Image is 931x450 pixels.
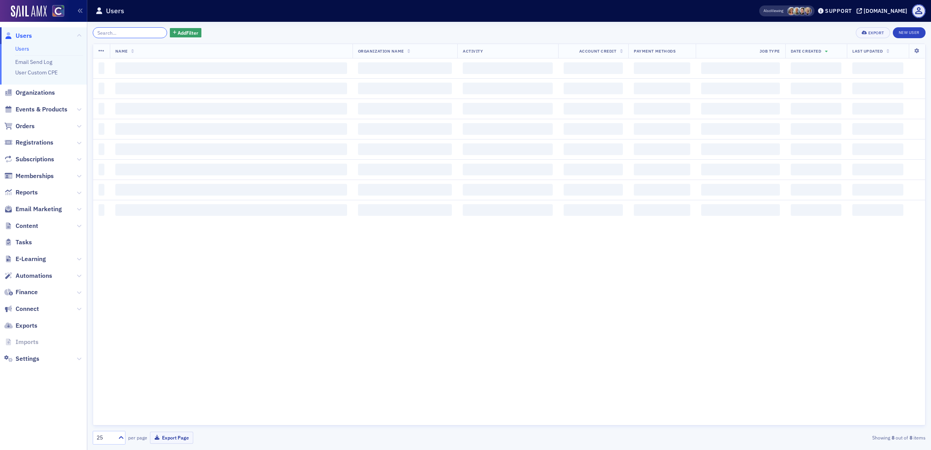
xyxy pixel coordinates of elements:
[47,5,64,18] a: View Homepage
[52,5,64,17] img: SailAMX
[358,123,452,135] span: ‌
[701,164,780,175] span: ‌
[4,138,53,147] a: Registrations
[701,62,780,74] span: ‌
[791,103,841,115] span: ‌
[16,355,39,363] span: Settings
[150,432,193,444] button: Export Page
[852,184,903,196] span: ‌
[791,83,841,94] span: ‌
[16,155,54,164] span: Subscriptions
[804,7,812,15] span: Alicia Gelinas
[852,103,903,115] span: ‌
[701,83,780,94] span: ‌
[634,103,690,115] span: ‌
[852,123,903,135] span: ‌
[4,122,35,131] a: Orders
[358,204,452,216] span: ‌
[463,164,553,175] span: ‌
[463,62,553,74] span: ‌
[564,184,623,196] span: ‌
[579,48,616,54] span: Account Credit
[798,7,806,15] span: Pamela Galey-Coleman
[868,31,884,35] div: Export
[11,5,47,18] a: SailAMX
[106,6,124,16] h1: Users
[99,164,104,175] span: ‌
[634,62,690,74] span: ‌
[793,7,801,15] span: Derrol Moorhead
[115,103,347,115] span: ‌
[791,143,841,155] span: ‌
[564,83,623,94] span: ‌
[128,434,147,441] label: per page
[564,204,623,216] span: ‌
[908,434,913,441] strong: 8
[852,143,903,155] span: ‌
[653,434,926,441] div: Showing out of items
[16,32,32,40] span: Users
[463,48,483,54] span: Activity
[791,123,841,135] span: ‌
[4,172,54,180] a: Memberships
[115,184,347,196] span: ‌
[4,222,38,230] a: Content
[16,88,55,97] span: Organizations
[16,188,38,197] span: Reports
[564,62,623,74] span: ‌
[4,272,52,280] a: Automations
[97,434,114,442] div: 25
[115,123,347,135] span: ‌
[760,48,780,54] span: Job Type
[701,143,780,155] span: ‌
[912,4,926,18] span: Profile
[890,434,896,441] strong: 8
[115,62,347,74] span: ‌
[4,88,55,97] a: Organizations
[170,28,202,38] button: AddFilter
[99,62,104,74] span: ‌
[463,143,553,155] span: ‌
[93,27,167,38] input: Search…
[701,204,780,216] span: ‌
[634,48,675,54] span: Payment Methods
[15,45,29,52] a: Users
[634,164,690,175] span: ‌
[564,123,623,135] span: ‌
[16,138,53,147] span: Registrations
[852,83,903,94] span: ‌
[463,83,553,94] span: ‌
[115,83,347,94] span: ‌
[893,27,926,38] a: New User
[16,238,32,247] span: Tasks
[825,7,852,14] div: Support
[634,123,690,135] span: ‌
[15,69,58,76] a: User Custom CPE
[16,105,67,114] span: Events & Products
[564,103,623,115] span: ‌
[178,29,198,36] span: Add Filter
[16,255,46,263] span: E-Learning
[791,164,841,175] span: ‌
[4,321,37,330] a: Exports
[4,205,62,214] a: Email Marketing
[99,143,104,155] span: ‌
[358,103,452,115] span: ‌
[16,122,35,131] span: Orders
[358,48,404,54] span: Organization Name
[16,272,52,280] span: Automations
[852,48,883,54] span: Last Updated
[115,164,347,175] span: ‌
[763,8,783,14] span: Viewing
[634,204,690,216] span: ‌
[4,255,46,263] a: E-Learning
[115,143,347,155] span: ‌
[701,184,780,196] span: ‌
[763,8,771,13] div: Also
[4,155,54,164] a: Subscriptions
[16,205,62,214] span: Email Marketing
[787,7,795,15] span: Cheryl Moss
[358,62,452,74] span: ‌
[852,62,903,74] span: ‌
[99,184,104,196] span: ‌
